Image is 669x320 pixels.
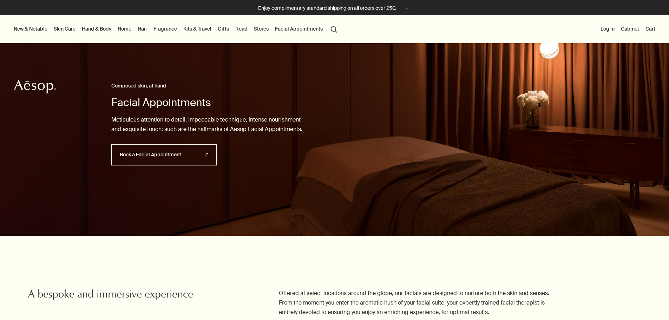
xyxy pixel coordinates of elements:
[258,4,411,12] button: Enjoy complimentary standard shipping on all orders over £50.
[111,115,306,134] p: Meticulous attention to detail, impeccable technique, intense nourishment and exquisite touch: su...
[644,24,657,33] button: Cart
[619,24,641,33] a: Cabinet
[258,5,396,12] p: Enjoy complimentary standard shipping on all orders over £50.
[152,24,178,33] a: Fragrance
[12,15,340,43] nav: primary
[274,24,324,33] a: Facial Appointments
[136,24,149,33] a: Hair
[182,24,213,33] a: Kits & Travel
[111,96,306,110] h1: Facial Appointments
[234,24,249,33] a: Read
[12,78,58,97] a: Aesop
[279,288,558,317] p: Offered at select locations around the globe, our facials are designed to nurture both the skin a...
[12,24,49,33] button: New & Notable
[14,80,56,94] svg: Aesop
[28,288,223,302] h2: A bespoke and immersive experience
[111,82,306,90] h2: Composed skin, at hand
[216,24,230,33] a: Gifts
[116,24,133,33] a: Home
[328,22,340,35] button: Open search
[80,24,113,33] a: Hand & Body
[111,144,217,165] a: Book a Facial Appointment
[52,24,77,33] a: Skin Care
[252,24,270,33] button: Stores
[599,24,616,33] button: Log in
[599,15,657,43] nav: supplementary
